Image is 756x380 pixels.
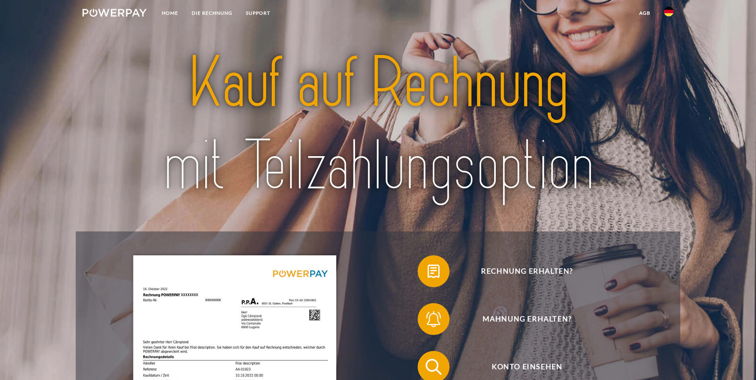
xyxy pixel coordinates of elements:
a: SUPPORT [239,6,277,20]
a: DIE RECHNUNG [185,6,239,20]
img: de [664,7,674,16]
span: Mahnung erhalten? [429,303,624,335]
img: logo-powerpay-white.svg [82,9,147,17]
img: qb_bill.svg [424,261,444,281]
span: Rechnung erhalten? [429,255,624,287]
img: qb_search.svg [424,357,444,377]
button: Mahnung erhalten? [418,303,625,335]
a: Home [155,6,185,20]
button: Rechnung erhalten? [418,255,625,287]
a: agb [632,6,657,20]
img: qb_bell.svg [424,309,444,329]
img: title-powerpay_de.svg [112,38,644,212]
